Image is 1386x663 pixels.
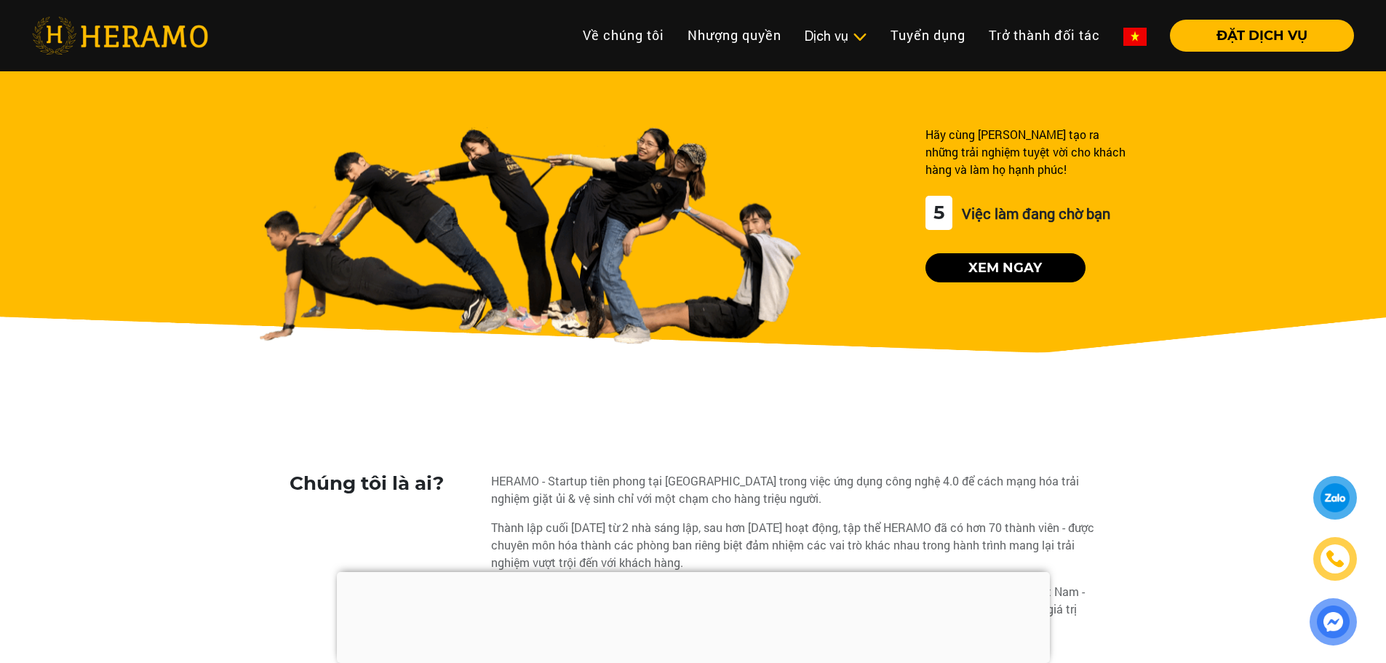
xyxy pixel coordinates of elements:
[491,472,1097,507] div: HERAMO - Startup tiên phong tại [GEOGRAPHIC_DATA] trong việc ứng dụng công nghệ 4.0 để cách mạng ...
[32,17,208,55] img: heramo-logo.png
[571,20,676,51] a: Về chúng tôi
[1325,549,1346,569] img: phone-icon
[977,20,1112,51] a: Trở thành đối tác
[852,30,867,44] img: subToggleIcon
[879,20,977,51] a: Tuyển dụng
[1170,20,1354,52] button: ĐẶT DỊCH VỤ
[958,204,1110,223] span: Việc làm đang chờ bạn
[1158,29,1354,42] a: ĐẶT DỊCH VỤ
[259,126,801,344] img: banner
[805,26,867,46] div: Dịch vụ
[676,20,793,51] a: Nhượng quyền
[1315,539,1355,579] a: phone-icon
[290,472,481,495] h3: Chúng tôi là ai?
[337,572,1050,659] iframe: Advertisement
[925,253,1086,282] button: Xem ngay
[925,196,952,230] div: 5
[491,519,1097,571] div: Thành lập cuối [DATE] từ 2 nhà sáng lập, sau hơn [DATE] hoạt động, tập thể HERAMO đã có hơn 70 th...
[925,126,1127,178] div: Hãy cùng [PERSON_NAME] tạo ra những trải nghiệm tuyệt vời cho khách hàng và làm họ hạnh phúc!
[1123,28,1147,46] img: vn-flag.png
